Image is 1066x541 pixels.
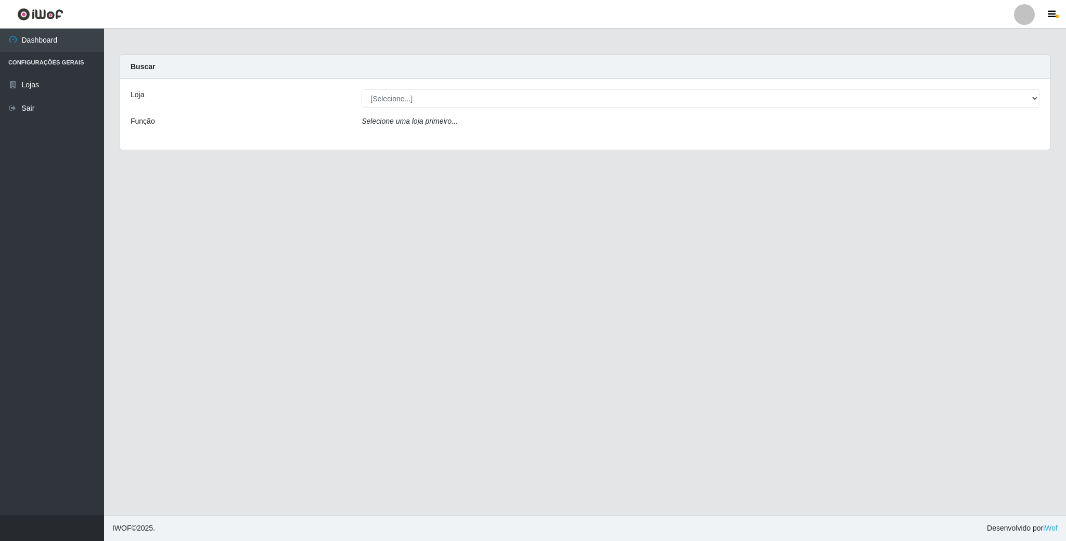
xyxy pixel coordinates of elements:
a: iWof [1043,524,1058,532]
img: CoreUI Logo [17,8,63,21]
span: Desenvolvido por [987,523,1058,534]
span: © 2025 . [112,523,155,534]
label: Função [131,116,155,127]
strong: Buscar [131,62,155,71]
span: IWOF [112,524,132,532]
i: Selecione uma loja primeiro... [362,117,457,125]
label: Loja [131,89,144,100]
